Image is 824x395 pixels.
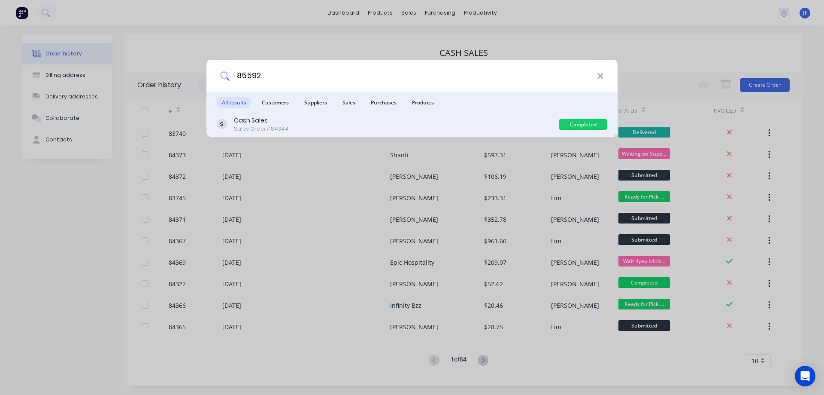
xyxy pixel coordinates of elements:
[407,97,439,108] span: Products
[299,97,332,108] span: Suppliers
[257,97,294,108] span: Customers
[795,366,815,386] div: Open Intercom Messenger
[230,60,597,92] input: Start typing a customer or supplier name to create a new order...
[217,97,251,108] span: All results
[559,119,607,130] div: Completed
[366,97,402,108] span: Purchases
[337,97,360,108] span: Sales
[234,125,289,133] div: Sales Order #84344
[234,116,289,125] div: Cash Sales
